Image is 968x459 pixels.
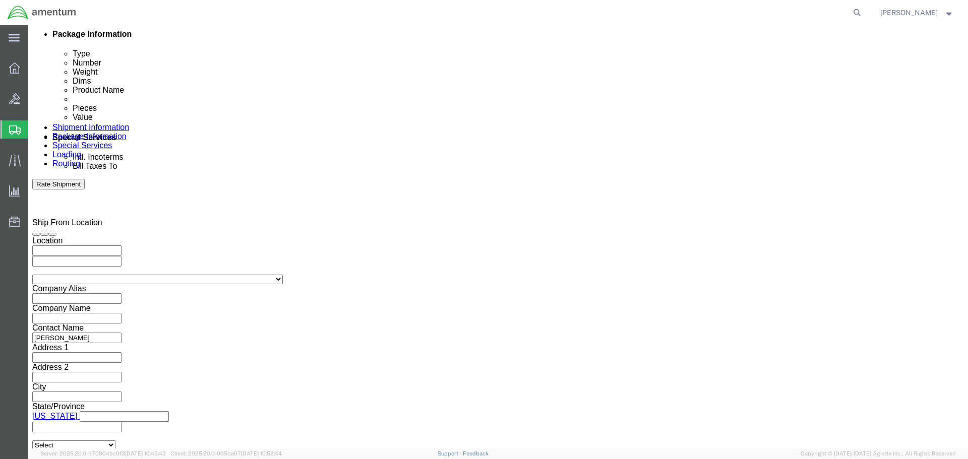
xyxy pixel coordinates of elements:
[241,450,282,456] span: [DATE] 10:52:44
[7,5,77,20] img: logo
[880,7,938,18] span: Steven Alcott
[28,25,968,448] iframe: FS Legacy Container
[880,7,954,19] button: [PERSON_NAME]
[125,450,166,456] span: [DATE] 10:43:43
[438,450,463,456] a: Support
[170,450,282,456] span: Client: 2025.20.0-035ba07
[801,449,956,458] span: Copyright © [DATE]-[DATE] Agistix Inc., All Rights Reserved
[463,450,489,456] a: Feedback
[40,450,166,456] span: Server: 2025.20.0-970904bc0f3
